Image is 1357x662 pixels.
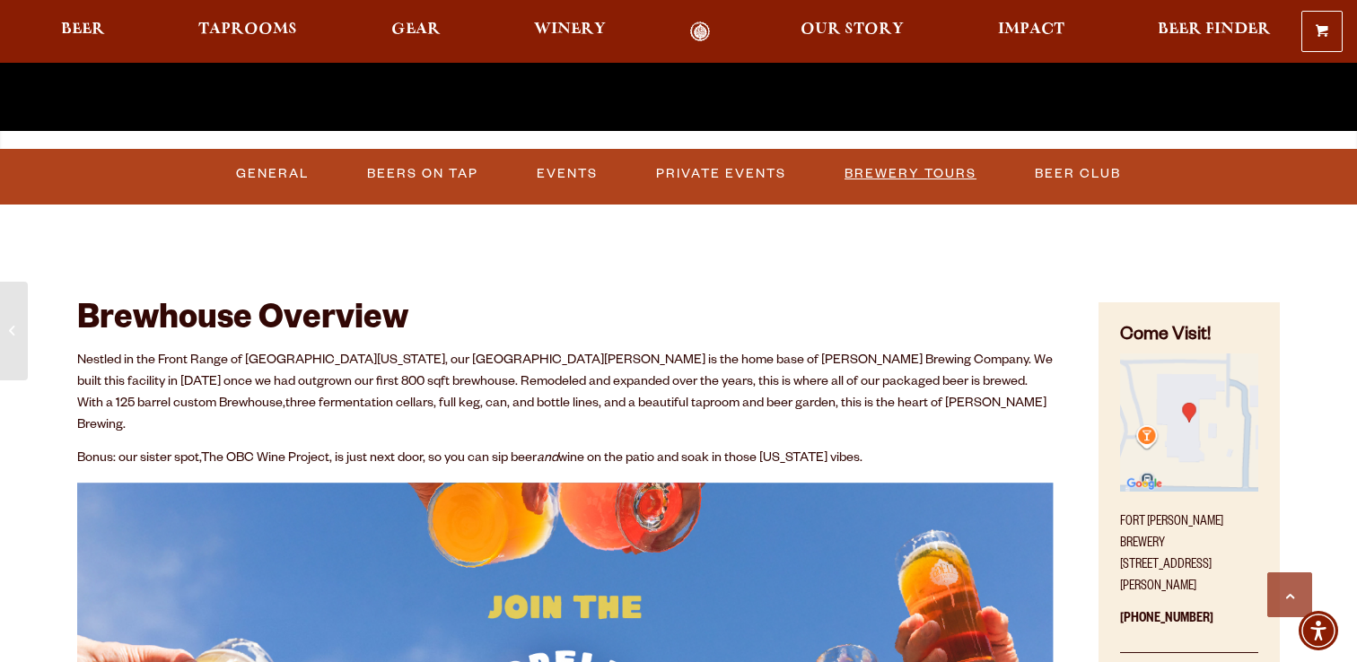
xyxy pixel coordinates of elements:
[801,22,904,37] span: Our Story
[391,22,441,37] span: Gear
[380,22,452,42] a: Gear
[1267,572,1312,617] a: Scroll to top
[61,22,105,37] span: Beer
[837,153,984,195] a: Brewery Tours
[1120,501,1258,598] p: Fort [PERSON_NAME] Brewery [STREET_ADDRESS][PERSON_NAME]
[1299,611,1338,650] div: Accessibility Menu
[530,153,605,195] a: Events
[1158,22,1271,37] span: Beer Finder
[1120,598,1258,653] p: [PHONE_NUMBER]
[77,302,1054,342] h2: Brewhouse Overview
[77,449,1054,470] p: Bonus: our sister spot, , is just next door, so you can sip beer wine on the patio and soak in th...
[986,22,1076,42] a: Impact
[1146,22,1283,42] a: Beer Finder
[534,22,606,37] span: Winery
[201,452,329,466] a: The OBC Wine Project
[1028,153,1128,195] a: Beer Club
[1120,353,1258,492] img: Small thumbnail of location on map
[229,153,316,195] a: General
[77,397,1046,433] span: three fermentation cellars, full keg, can, and bottle lines, and a beautiful taproom and beer gar...
[522,22,617,42] a: Winery
[198,22,297,37] span: Taprooms
[1120,324,1258,350] h4: Come Visit!
[77,351,1054,437] p: Nestled in the Front Range of [GEOGRAPHIC_DATA][US_STATE], our [GEOGRAPHIC_DATA][PERSON_NAME] is ...
[998,22,1064,37] span: Impact
[360,153,486,195] a: Beers on Tap
[666,22,733,42] a: Odell Home
[789,22,915,42] a: Our Story
[537,452,558,466] em: and
[49,22,117,42] a: Beer
[187,22,309,42] a: Taprooms
[1120,483,1258,497] a: Find on Google Maps (opens in a new window)
[649,153,793,195] a: Private Events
